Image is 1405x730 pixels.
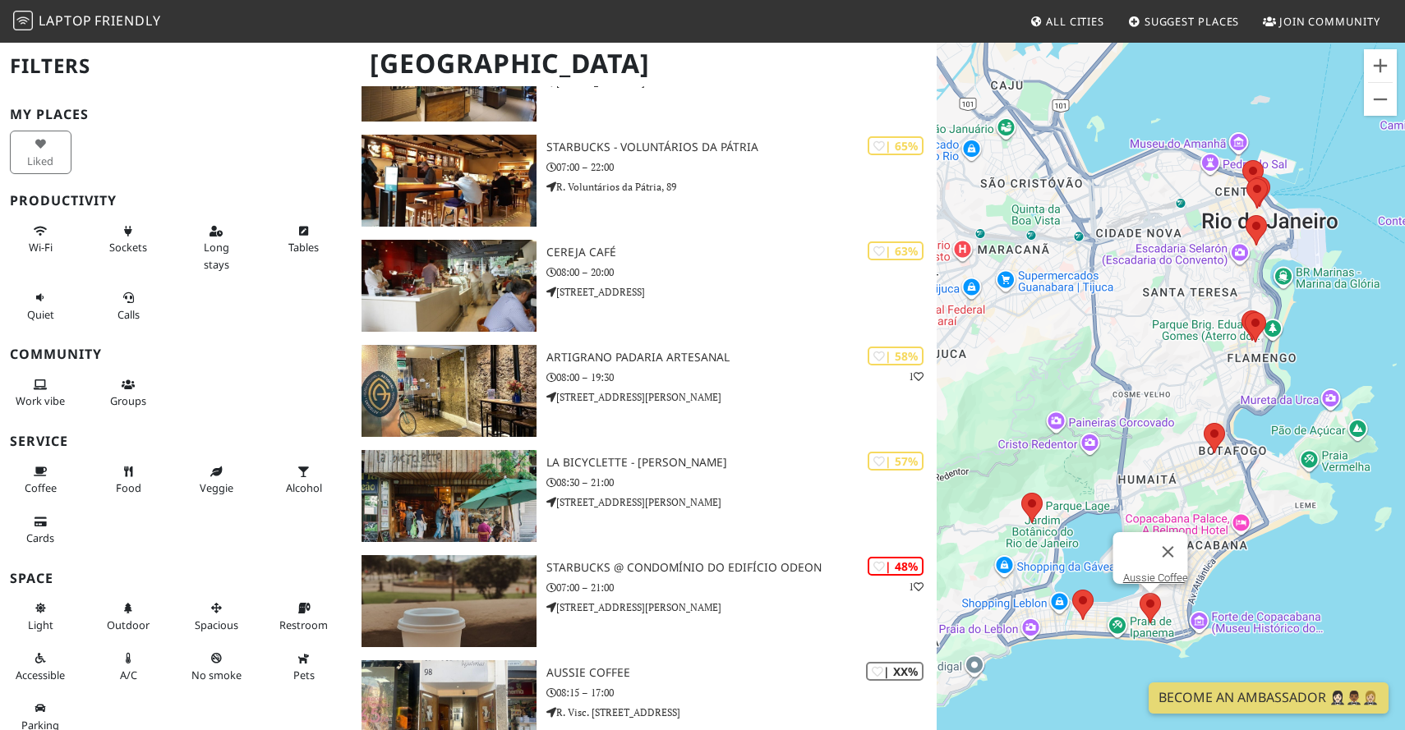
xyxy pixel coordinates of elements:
h3: La Bicyclette - [PERSON_NAME] [546,456,937,470]
a: Artigrano Padaria Artesanal | 58% 1 Artigrano Padaria Artesanal 08:00 – 19:30 [STREET_ADDRESS][PE... [352,345,937,437]
button: Cards [10,508,71,552]
p: 08:00 – 20:00 [546,264,937,280]
span: Laptop [39,11,92,30]
div: | 63% [868,241,924,260]
img: LaptopFriendly [13,11,33,30]
h3: Community [10,347,342,362]
p: 1 [909,369,924,384]
span: All Cities [1046,14,1104,29]
span: Group tables [110,393,146,408]
a: La Bicyclette - Pacheco Leão | 57% La Bicyclette - [PERSON_NAME] 08:30 – 21:00 [STREET_ADDRESS][P... [352,450,937,542]
h3: Starbucks - Voluntários da Pátria [546,140,937,154]
button: Groups [98,371,159,415]
p: [STREET_ADDRESS][PERSON_NAME] [546,599,937,615]
button: Veggie [186,458,247,502]
p: 08:00 – 19:30 [546,370,937,385]
span: Work-friendly tables [288,240,319,255]
p: [STREET_ADDRESS] [546,284,937,300]
button: Tables [274,218,335,261]
div: | 48% [868,557,924,576]
p: 1 [909,579,924,595]
a: Suggest Places [1122,7,1246,36]
h3: My Places [10,107,342,122]
img: Cereja Café [362,240,537,332]
span: Smoke free [191,668,242,682]
a: Join Community [1256,7,1387,36]
button: Spacious [186,595,247,638]
button: No smoke [186,645,247,688]
button: Alcohol [274,458,335,502]
img: Starbucks @ Condomínio do Edifício Odeon [362,555,537,647]
button: Accessible [10,645,71,688]
h2: Filters [10,41,342,91]
span: Stable Wi-Fi [29,240,53,255]
div: | 57% [868,452,924,471]
h3: Space [10,571,342,586]
button: Calls [98,284,159,328]
div: | 58% [868,347,924,365]
span: Long stays [204,240,229,271]
h3: Cereja Café [546,246,937,259]
img: La Bicyclette - Pacheco Leão [362,450,537,542]
button: Coffee [10,458,71,502]
span: Video/audio calls [117,307,140,322]
span: Friendly [94,11,160,30]
a: Starbucks @ Condomínio do Edifício Odeon | 48% 1 Starbucks @ Condomínio do Edifício Odeon 07:00 –... [352,555,937,647]
button: Close [1149,532,1188,572]
img: Starbucks - Voluntários da Pátria [362,135,537,227]
p: R. Voluntários da Pátria, 89 [546,179,937,195]
h3: Starbucks @ Condomínio do Edifício Odeon [546,561,937,575]
button: Zoom out [1364,83,1397,116]
button: Work vibe [10,371,71,415]
span: People working [16,393,65,408]
a: Cereja Café | 63% Cereja Café 08:00 – 20:00 [STREET_ADDRESS] [352,240,937,332]
span: Join Community [1279,14,1380,29]
span: Alcohol [286,480,322,495]
p: [STREET_ADDRESS][PERSON_NAME] [546,389,937,405]
h3: Service [10,434,342,449]
span: Outdoor area [107,618,150,632]
button: Wi-Fi [10,218,71,261]
button: Quiet [10,284,71,328]
h3: Aussie Coffee [546,666,937,680]
p: R. Visc. [STREET_ADDRESS] [546,705,937,720]
div: | XX% [866,662,924,681]
a: Become an Ambassador 🤵🏻‍♀️🤵🏾‍♂️🤵🏼‍♀️ [1149,682,1389,714]
button: Outdoor [98,595,159,638]
button: Light [10,595,71,638]
h3: Productivity [10,193,342,209]
div: | 65% [868,136,924,155]
span: Coffee [25,480,57,495]
button: Food [98,458,159,502]
span: Power sockets [109,240,147,255]
span: Natural light [28,618,53,632]
a: LaptopFriendly LaptopFriendly [13,7,161,36]
span: Quiet [27,307,54,322]
a: Aussie Coffee [1123,572,1188,584]
span: Air conditioned [120,668,137,682]
span: Credit cards [26,530,54,545]
p: 07:00 – 21:00 [546,580,937,595]
a: All Cities [1023,7,1111,36]
button: Pets [274,645,335,688]
span: Food [116,480,141,495]
span: Spacious [195,618,238,632]
h3: Artigrano Padaria Artesanal [546,351,937,365]
span: Accessible [16,668,65,682]
button: Sockets [98,218,159,261]
p: [STREET_ADDRESS][PERSON_NAME] [546,494,937,510]
button: Restroom [274,595,335,638]
h1: [GEOGRAPHIC_DATA] [357,41,934,86]
button: Long stays [186,218,247,278]
p: 08:30 – 21:00 [546,475,937,490]
span: Pet friendly [293,668,315,682]
a: Starbucks - Voluntários da Pátria | 65% Starbucks - Voluntários da Pátria 07:00 – 22:00 R. Volunt... [352,135,937,227]
span: Veggie [200,480,233,495]
p: 08:15 – 17:00 [546,685,937,700]
img: Artigrano Padaria Artesanal [362,345,537,437]
span: Restroom [279,618,328,632]
span: Suggest Places [1145,14,1240,29]
button: A/C [98,645,159,688]
button: Zoom in [1364,49,1397,82]
p: 07:00 – 22:00 [546,159,937,175]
